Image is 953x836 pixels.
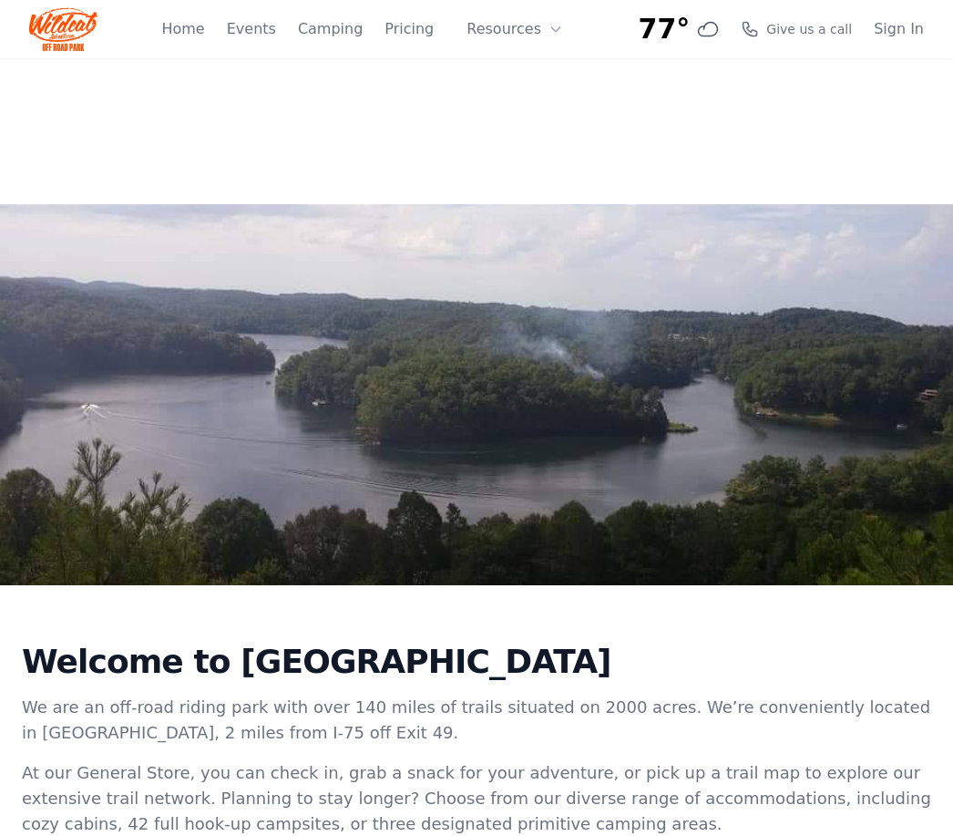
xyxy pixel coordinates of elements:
a: Pricing [384,18,434,40]
img: Wildcat Logo [29,7,97,51]
span: 77° [639,13,691,46]
a: Camping [298,18,363,40]
span: Give us a call [766,20,852,38]
a: Give us a call [741,20,852,38]
h2: Welcome to [GEOGRAPHIC_DATA] [22,644,931,680]
a: Events [227,18,276,40]
a: Sign In [874,18,924,40]
a: Home [161,18,204,40]
p: We are an off-road riding park with over 140 miles of trails situated on 2000 acres. We’re conven... [22,695,931,746]
button: Resources [456,11,574,47]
